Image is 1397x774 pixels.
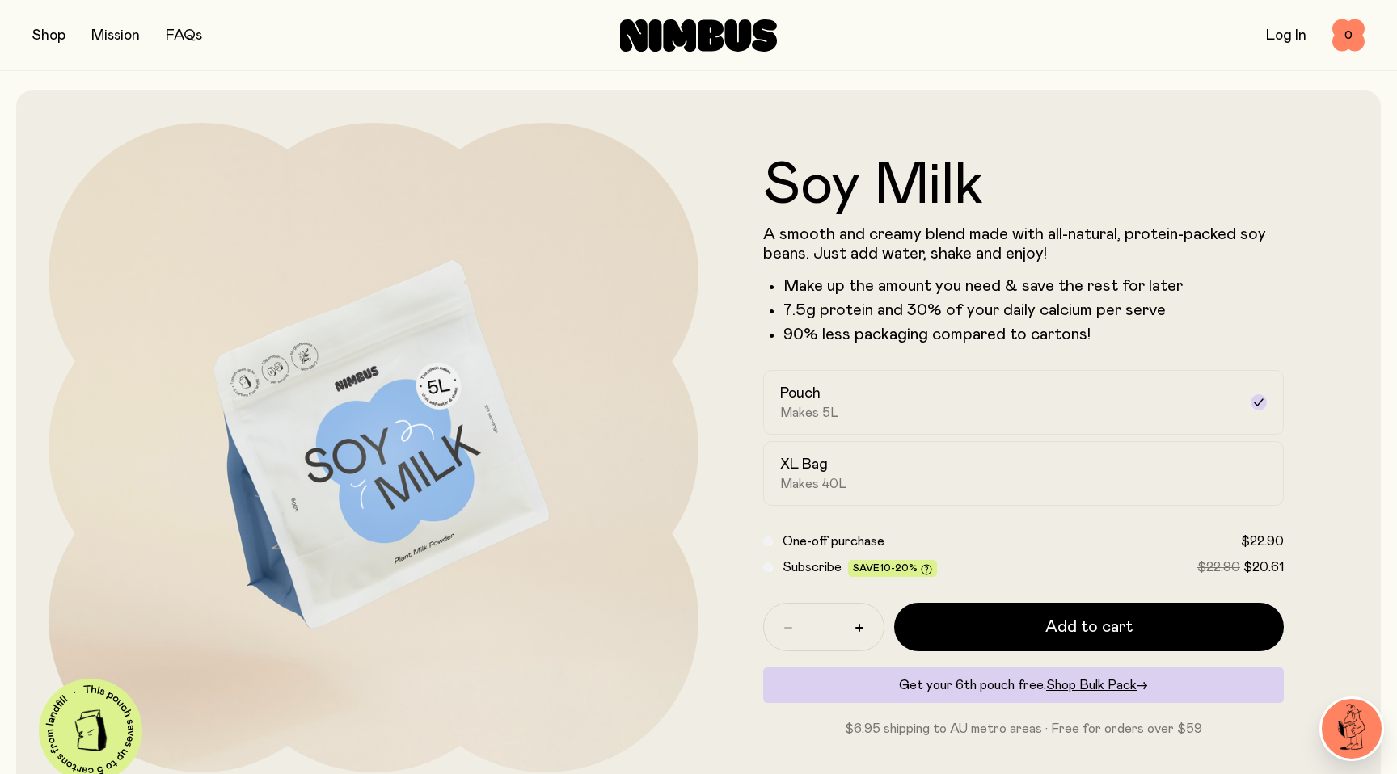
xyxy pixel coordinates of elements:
h2: Pouch [780,384,821,403]
span: Makes 40L [780,476,847,492]
span: Makes 5L [780,405,839,421]
div: Get your 6th pouch free. [763,667,1284,703]
span: $22.90 [1197,561,1240,574]
span: Shop Bulk Pack [1046,679,1137,692]
span: Add to cart [1045,616,1133,638]
p: A smooth and creamy blend made with all-natural, protein-packed soy beans. Just add water, shake ... [763,225,1284,263]
a: Mission [91,28,140,43]
li: Make up the amount you need & save the rest for later [783,276,1284,296]
span: One-off purchase [783,535,884,548]
button: Add to cart [894,603,1284,651]
span: Save [853,563,932,575]
span: $22.90 [1241,535,1284,548]
h2: XL Bag [780,455,828,474]
span: $20.61 [1243,561,1284,574]
p: 90% less packaging compared to cartons! [783,325,1284,344]
span: Subscribe [783,561,842,574]
h1: Soy Milk [763,157,1284,215]
a: Log In [1266,28,1306,43]
li: 7.5g protein and 30% of your daily calcium per serve [783,301,1284,320]
a: Shop Bulk Pack→ [1046,679,1148,692]
img: agent [1322,699,1382,759]
a: FAQs [166,28,202,43]
span: 10-20% [880,563,918,573]
p: $6.95 shipping to AU metro areas · Free for orders over $59 [763,719,1284,738]
button: 0 [1332,19,1365,52]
